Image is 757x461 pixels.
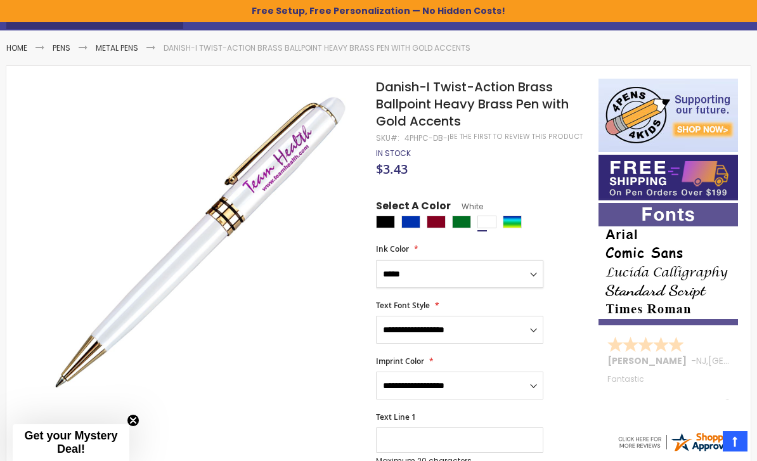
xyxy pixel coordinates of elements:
[164,43,470,53] li: Danish-I Twist-Action Brass Ballpoint Heavy Brass Pen with Gold Accents
[376,216,395,228] div: Black
[607,354,691,367] span: [PERSON_NAME]
[376,412,416,422] span: Text Line 1
[450,132,583,141] a: Be the first to review this product
[24,429,117,455] span: Get your Mystery Deal!
[376,133,399,143] strong: SKU
[376,300,430,311] span: Text Font Style
[376,160,408,178] span: $3.43
[401,216,420,228] div: Blue
[598,203,738,325] img: font-personalization-examples
[616,445,738,456] a: 4pens.com certificate URL
[32,77,359,404] img: 4phpc-db-i_imprinted_danish-i_twist-action_brass_ballpoint_heavy_brass_pen_with_gold_accents_5_1.jpg
[376,356,424,367] span: Imprint Color
[427,216,446,228] div: Burgundy
[452,216,471,228] div: Green
[53,42,70,53] a: Pens
[616,431,738,453] img: 4pens.com widget logo
[652,427,757,461] iframe: Google Customer Reviews
[6,42,27,53] a: Home
[696,354,706,367] span: NJ
[404,133,450,143] div: 4PHPC-DB-I
[451,201,483,212] span: White
[376,243,409,254] span: Ink Color
[13,424,129,461] div: Get your Mystery Deal!Close teaser
[127,414,139,427] button: Close teaser
[376,199,451,216] span: Select A Color
[376,78,569,130] span: Danish-I Twist-Action Brass Ballpoint Heavy Brass Pen with Gold Accents
[376,148,411,159] div: Availability
[96,42,138,53] a: Metal Pens
[376,148,411,159] span: In stock
[503,216,522,228] div: Assorted
[607,375,729,402] div: Fantastic
[598,155,738,200] img: Free shipping on orders over $199
[598,79,738,152] img: 4pens 4 kids
[477,216,496,228] div: White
